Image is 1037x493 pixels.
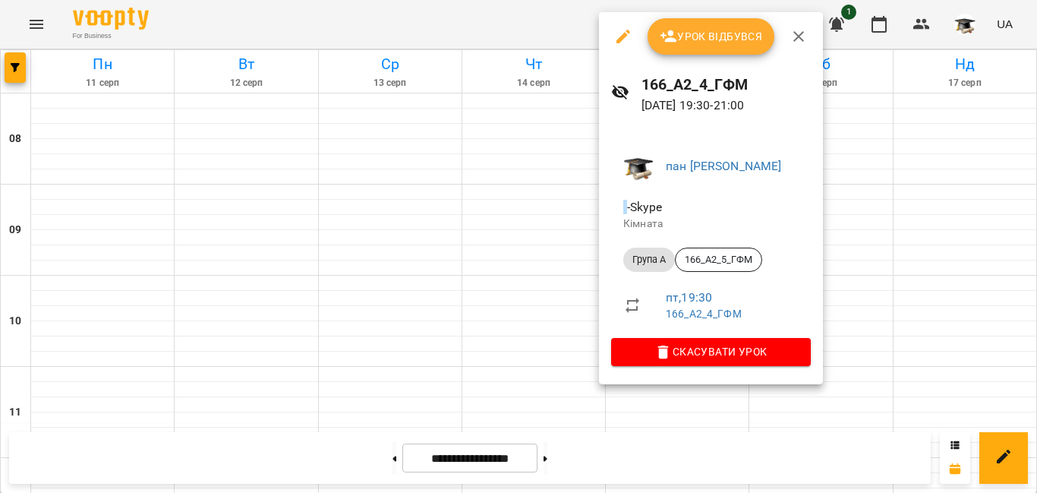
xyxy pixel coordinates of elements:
[675,248,762,272] div: 166_А2_5_ГФМ
[623,216,799,232] p: Кімната
[623,151,654,182] img: 799722d1e4806ad049f10b02fe9e8a3e.jpg
[660,27,763,46] span: Урок відбувся
[641,73,811,96] h6: 166_А2_4_ГФМ
[666,308,742,320] a: 166_А2_4_ГФМ
[623,200,665,214] span: - Skype
[666,159,782,173] a: пан [PERSON_NAME]
[611,338,811,365] button: Скасувати Урок
[641,96,811,115] p: [DATE] 19:30 - 21:00
[648,18,775,55] button: Урок відбувся
[623,343,799,361] span: Скасувати Урок
[623,253,675,267] span: Група A
[676,253,761,267] span: 166_А2_5_ГФМ
[666,290,712,305] a: пт , 19:30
